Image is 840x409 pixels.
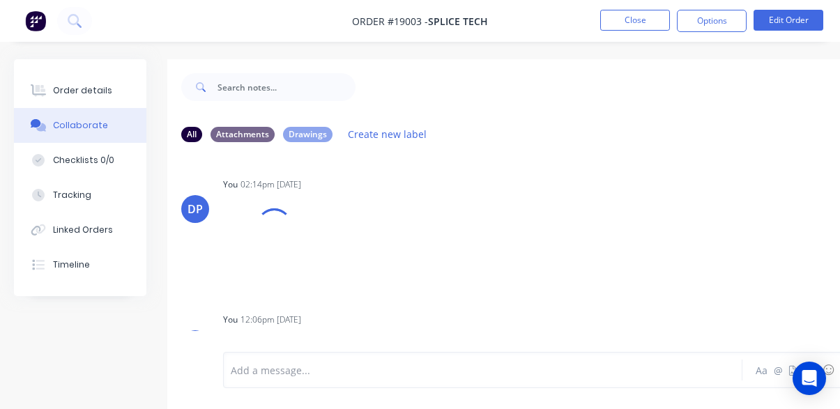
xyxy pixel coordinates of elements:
span: Order #19003 - [352,15,428,28]
button: @ [770,362,786,378]
div: 02:14pm [DATE] [240,178,301,191]
button: Options [677,10,747,32]
button: Tracking [14,178,146,213]
button: Close [600,10,670,31]
img: Factory [25,10,46,31]
div: Open Intercom Messenger [793,362,826,395]
div: Order details [53,84,112,97]
button: Create new label [341,125,434,144]
button: Edit Order [754,10,823,31]
div: Attachments [211,127,275,142]
div: All [181,127,202,142]
input: Search notes... [217,73,356,101]
button: Linked Orders [14,213,146,247]
span: Splice Tech [428,15,488,28]
div: You [223,178,238,191]
div: You [223,314,238,326]
div: Collaborate [53,119,108,132]
div: DP [188,201,203,217]
div: Linked Orders [53,224,113,236]
button: ☺ [820,362,837,378]
button: Checklists 0/0 [14,143,146,178]
div: Checklists 0/0 [53,154,114,167]
button: Timeline [14,247,146,282]
div: 12:06pm [DATE] [240,314,301,326]
button: Order details [14,73,146,108]
button: Collaborate [14,108,146,143]
div: Tracking [53,189,91,201]
button: Aa [753,362,770,378]
div: Drawings [283,127,333,142]
div: Timeline [53,258,90,271]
